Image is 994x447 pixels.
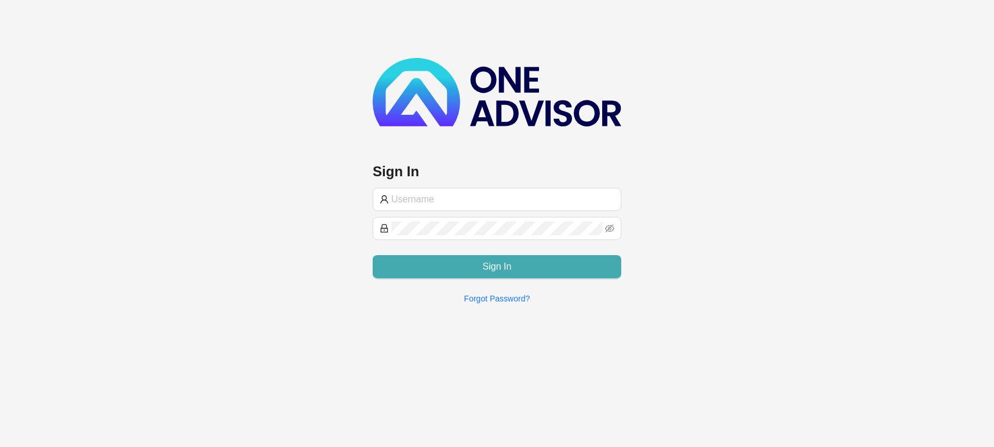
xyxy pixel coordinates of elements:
span: Sign In [483,260,512,274]
h3: Sign In [373,162,621,181]
span: eye-invisible [605,224,614,233]
img: b89e593ecd872904241dc73b71df2e41-logo-dark.svg [373,58,621,126]
input: Username [391,192,614,206]
a: Forgot Password? [464,294,530,303]
span: user [380,195,389,204]
button: Sign In [373,255,621,278]
span: lock [380,224,389,233]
